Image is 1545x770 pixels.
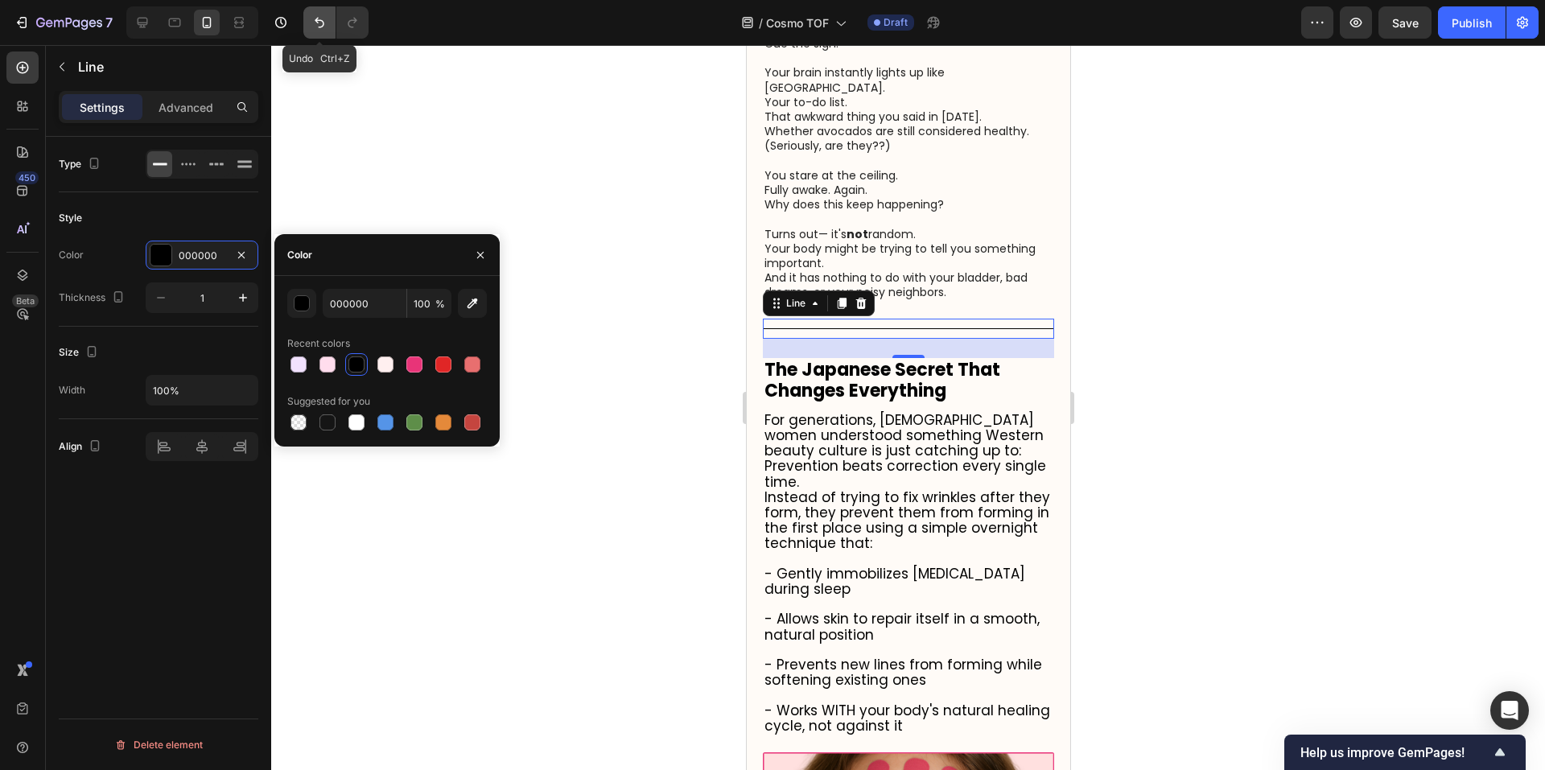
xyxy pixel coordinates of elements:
[105,13,113,32] p: 7
[1300,745,1490,760] span: Help us improve GemPages!
[18,519,278,554] span: - Gently immobilizes [MEDICAL_DATA] during sleep
[146,376,257,405] input: Auto
[287,394,370,409] div: Suggested for you
[18,312,253,358] strong: The Japanese Secret That Changes Everything
[18,656,303,690] span: - Works WITH your body's natural healing cycle, not against it
[59,211,82,225] div: Style
[766,14,829,31] span: Cosmo TOF
[78,57,252,76] p: Line
[18,365,299,447] span: For generations, [DEMOGRAPHIC_DATA] women understood something Western beauty culture is just cat...
[18,564,293,599] span: - Allows skin to repair itself in a smooth, natural position
[36,251,62,266] div: Line
[15,171,39,184] div: 450
[1300,743,1510,762] button: Show survey - Help us improve GemPages!
[59,154,104,175] div: Type
[287,336,350,351] div: Recent colors
[303,6,369,39] div: Undo/Redo
[287,248,312,262] div: Color
[747,45,1070,770] iframe: Design area
[1378,6,1432,39] button: Save
[18,20,306,108] p: Your brain instantly lights up like [GEOGRAPHIC_DATA]. Your to-do list. That awkward thing you sa...
[59,342,101,364] div: Size
[1490,691,1529,730] div: Open Intercom Messenger
[6,6,120,39] button: 7
[323,289,406,318] input: Eg: FFFFFF
[1392,16,1419,30] span: Save
[59,383,85,397] div: Width
[18,610,295,644] span: - Prevents new lines from forming while softening existing ones
[18,123,306,167] p: You stare at the ceiling. Fully awake. Again. Why does this keep happening?
[80,99,125,116] p: Settings
[59,436,105,458] div: Align
[435,297,445,311] span: %
[179,249,225,263] div: 000000
[18,443,303,509] span: Instead of trying to fix wrinkles after they form, they prevent them from forming in the first pl...
[114,735,203,755] div: Delete element
[884,15,908,30] span: Draft
[759,14,763,31] span: /
[1438,6,1506,39] button: Publish
[100,181,122,197] strong: not
[18,182,306,255] p: Turns out— it's random. Your body might be trying to tell you something important. And it has not...
[59,732,258,758] button: Delete element
[12,294,39,307] div: Beta
[159,99,213,116] p: Advanced
[1452,14,1492,31] div: Publish
[59,287,128,309] div: Thickness
[59,248,84,262] div: Color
